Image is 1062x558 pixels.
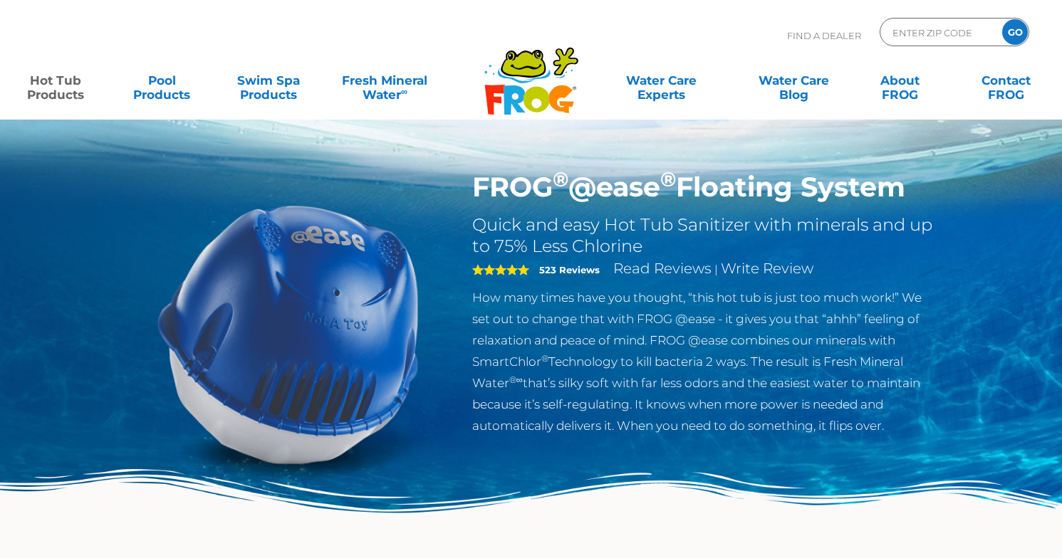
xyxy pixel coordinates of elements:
sup: ® [660,167,676,191]
span: | [714,263,718,276]
img: Frog Products Logo [477,28,586,115]
a: PoolProducts [120,66,203,95]
sup: ®∞ [509,374,523,385]
sup: ® [553,167,568,191]
a: Hot TubProducts [14,66,97,95]
h2: Quick and easy Hot Tub Sanitizer with minerals and up to 75% Less Chlorine [472,214,937,257]
a: Read Reviews [613,260,712,277]
a: Water CareExperts [595,66,729,95]
input: GO [1002,19,1028,45]
span: 5 [472,264,529,275]
a: Water CareBlog [752,66,835,95]
h1: FROG @ease Floating System [472,171,937,204]
p: Find A Dealer [787,18,861,53]
img: hot-tub-product-atease-system.png [125,171,452,497]
a: ContactFROG [965,66,1048,95]
a: Write Review [721,260,813,277]
sup: ® [541,353,548,364]
a: Fresh MineralWater∞ [333,66,437,95]
sup: ∞ [401,86,407,97]
a: Swim SpaProducts [227,66,309,95]
a: AboutFROG [859,66,942,95]
p: How many times have you thought, “this hot tub is just too much work!” We set out to change that ... [472,287,937,436]
strong: 523 Reviews [539,264,600,275]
